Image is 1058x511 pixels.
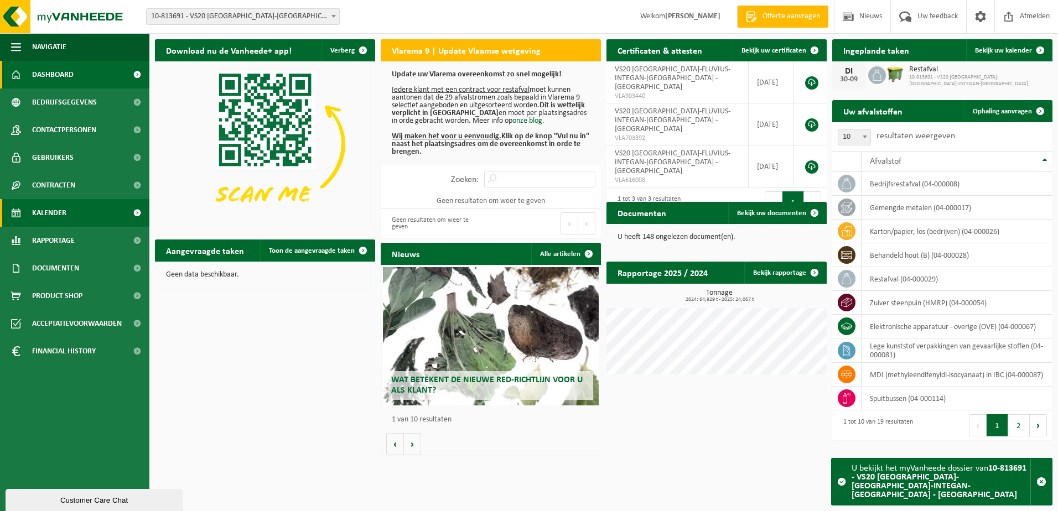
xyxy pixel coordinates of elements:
[909,65,1047,74] span: Restafval
[862,363,1052,387] td: MDI (methyleendifenyldi-isocyanaat) in IBC (04-000087)
[862,387,1052,410] td: spuitbussen (04-000114)
[1030,414,1047,436] button: Next
[321,39,374,61] button: Verberg
[615,107,730,133] span: VS20 [GEOGRAPHIC_DATA]-FLUVIUS-INTEGAN-[GEOGRAPHIC_DATA] - [GEOGRAPHIC_DATA]
[404,433,421,455] button: Volgende
[765,191,782,213] button: Previous
[615,176,740,185] span: VLA616008
[386,433,404,455] button: Vorige
[749,145,794,187] td: [DATE]
[512,117,544,125] a: onze blog.
[737,210,806,217] span: Bekijk uw documenten
[870,157,901,166] span: Afvalstof
[964,100,1051,122] a: Ophaling aanvragen
[737,6,828,28] a: Offerte aanvragen
[32,310,122,337] span: Acceptatievoorwaarden
[612,297,827,303] span: 2024: 64,929 t - 2025: 24,067 t
[391,376,583,395] span: Wat betekent de nieuwe RED-richtlijn voor u als klant?
[392,86,530,94] u: Iedere klant met een contract voor restafval
[612,289,827,303] h3: Tonnage
[155,39,303,61] h2: Download nu de Vanheede+ app!
[32,199,66,227] span: Kalender
[606,262,719,283] h2: Rapportage 2025 / 2024
[832,39,920,61] h2: Ingeplande taken
[32,144,74,171] span: Gebruikers
[862,243,1052,267] td: behandeld hout (B) (04-000028)
[146,8,340,25] span: 10-813691 - VS20 ANTWERPEN-FLUVIUS-INTEGAN-HOBOKEN - HOBOKEN
[615,65,730,91] span: VS20 [GEOGRAPHIC_DATA]-FLUVIUS-INTEGAN-[GEOGRAPHIC_DATA] - [GEOGRAPHIC_DATA]
[838,413,913,437] div: 1 tot 10 van 19 resultaten
[862,291,1052,315] td: zuiver steenpuin (HMRP) (04-000054)
[606,202,677,223] h2: Documenten
[862,196,1052,220] td: gemengde metalen (04-000017)
[561,212,578,234] button: Previous
[32,337,96,365] span: Financial History
[606,39,713,61] h2: Certificaten & attesten
[838,67,860,76] div: DI
[838,129,870,145] span: 10
[877,132,955,140] label: resultaten weergeven
[32,171,75,199] span: Contracten
[381,39,552,61] h2: Vlarema 9 | Update Vlaamse wetgeving
[32,33,66,61] span: Navigatie
[392,71,590,156] p: moet kunnen aantonen dat de 29 afvalstromen zoals bepaald in Vlarema 9 selectief aangeboden en ui...
[838,76,860,84] div: 30-09
[749,103,794,145] td: [DATE]
[392,132,501,140] u: Wij maken het voor u eenvoudig.
[32,61,74,88] span: Dashboard
[832,100,914,122] h2: Uw afvalstoffen
[975,47,1032,54] span: Bekijk uw kalender
[615,134,740,143] span: VLA703392
[804,191,821,213] button: Next
[269,247,355,254] span: Toon de aangevraagde taken
[451,175,479,184] label: Zoeken:
[392,70,562,79] b: Update uw Vlarema overeenkomst zo snel mogelijk!
[392,101,585,117] b: Dit is wettelijk verplicht in [GEOGRAPHIC_DATA]
[665,12,720,20] strong: [PERSON_NAME]
[260,239,374,262] a: Toon de aangevraagde taken
[862,172,1052,196] td: bedrijfsrestafval (04-000008)
[381,243,431,264] h2: Nieuws
[615,92,740,101] span: VLA903440
[578,212,595,234] button: Next
[987,414,1008,436] button: 1
[392,132,589,156] b: Klik op de knop "Vul nu in" naast het plaatsingsadres om de overeenkomst in orde te brengen.
[6,487,185,511] iframe: chat widget
[886,65,905,84] img: WB-1100-HPE-GN-50
[155,61,375,227] img: Download de VHEPlus App
[383,267,599,405] a: Wat betekent de nieuwe RED-richtlijn voor u als klant?
[744,262,826,284] a: Bekijk rapportage
[862,220,1052,243] td: karton/papier, los (bedrijven) (04-000026)
[838,129,871,145] span: 10
[32,227,75,254] span: Rapportage
[749,61,794,103] td: [DATE]
[32,254,79,282] span: Documenten
[330,47,355,54] span: Verberg
[852,464,1026,499] strong: 10-813691 - VS20 [GEOGRAPHIC_DATA]-[GEOGRAPHIC_DATA]-INTEGAN-[GEOGRAPHIC_DATA] - [GEOGRAPHIC_DATA]
[862,267,1052,291] td: restafval (04-000029)
[973,108,1032,115] span: Ophaling aanvragen
[147,9,339,24] span: 10-813691 - VS20 ANTWERPEN-FLUVIUS-INTEGAN-HOBOKEN - HOBOKEN
[1008,414,1030,436] button: 2
[531,243,600,265] a: Alle artikelen
[32,116,96,144] span: Contactpersonen
[909,74,1047,87] span: 10-813691 - VS20 [GEOGRAPHIC_DATA]-[GEOGRAPHIC_DATA]-INTEGAN-[GEOGRAPHIC_DATA]
[741,47,806,54] span: Bekijk uw certificaten
[615,149,730,175] span: VS20 [GEOGRAPHIC_DATA]-FLUVIUS-INTEGAN-[GEOGRAPHIC_DATA] - [GEOGRAPHIC_DATA]
[155,239,255,261] h2: Aangevraagde taken
[381,193,601,208] td: Geen resultaten om weer te geven
[760,11,823,22] span: Offerte aanvragen
[728,202,826,224] a: Bekijk uw documenten
[969,414,987,436] button: Previous
[32,282,82,310] span: Product Shop
[618,233,816,241] p: U heeft 148 ongelezen document(en).
[782,191,804,213] button: 1
[862,315,1052,338] td: elektronische apparatuur - overige (OVE) (04-000067)
[966,39,1051,61] a: Bekijk uw kalender
[392,416,595,424] p: 1 van 10 resultaten
[862,338,1052,363] td: lege kunststof verpakkingen van gevaarlijke stoffen (04-000081)
[32,88,97,116] span: Bedrijfsgegevens
[852,458,1030,505] div: U bekijkt het myVanheede dossier van
[733,39,826,61] a: Bekijk uw certificaten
